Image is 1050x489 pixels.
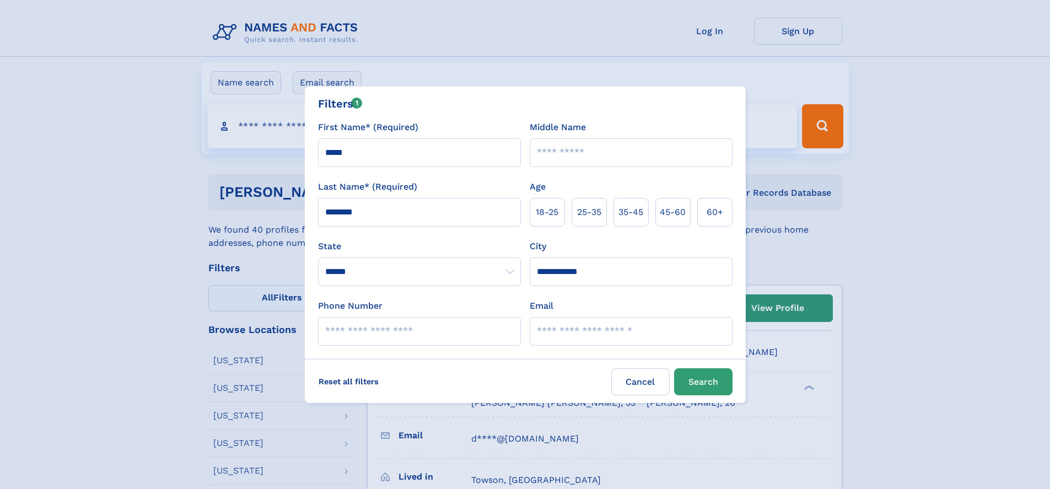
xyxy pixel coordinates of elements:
[530,240,546,253] label: City
[674,368,733,395] button: Search
[311,368,386,395] label: Reset all filters
[707,206,723,219] span: 60+
[318,240,521,253] label: State
[611,368,670,395] label: Cancel
[318,299,383,313] label: Phone Number
[536,206,558,219] span: 18‑25
[530,121,586,134] label: Middle Name
[318,180,417,194] label: Last Name* (Required)
[530,299,553,313] label: Email
[577,206,601,219] span: 25‑35
[318,121,418,134] label: First Name* (Required)
[318,95,363,112] div: Filters
[660,206,686,219] span: 45‑60
[530,180,546,194] label: Age
[618,206,643,219] span: 35‑45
